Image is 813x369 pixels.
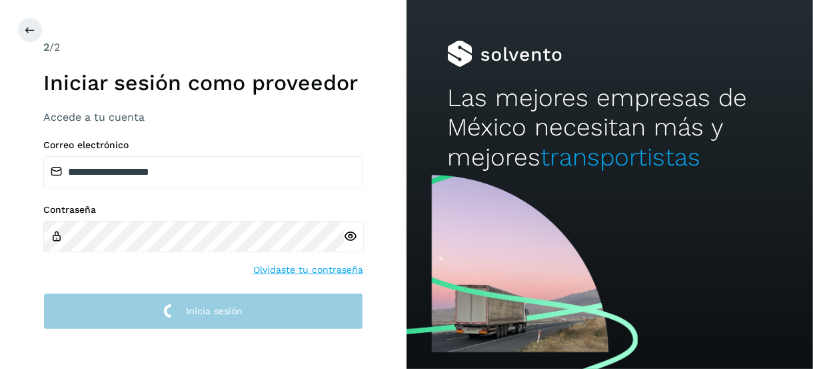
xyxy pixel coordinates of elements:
span: Inicia sesión [186,306,243,316]
a: Olvidaste tu contraseña [253,263,363,277]
span: 2 [43,41,49,53]
label: Contraseña [43,204,363,216]
h1: Iniciar sesión como proveedor [43,70,363,95]
h3: Accede a tu cuenta [43,111,363,123]
h2: Las mejores empresas de México necesitan más y mejores [447,83,772,172]
div: /2 [43,39,363,55]
label: Correo electrónico [43,139,363,151]
button: Inicia sesión [43,293,363,330]
span: transportistas [540,143,700,171]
